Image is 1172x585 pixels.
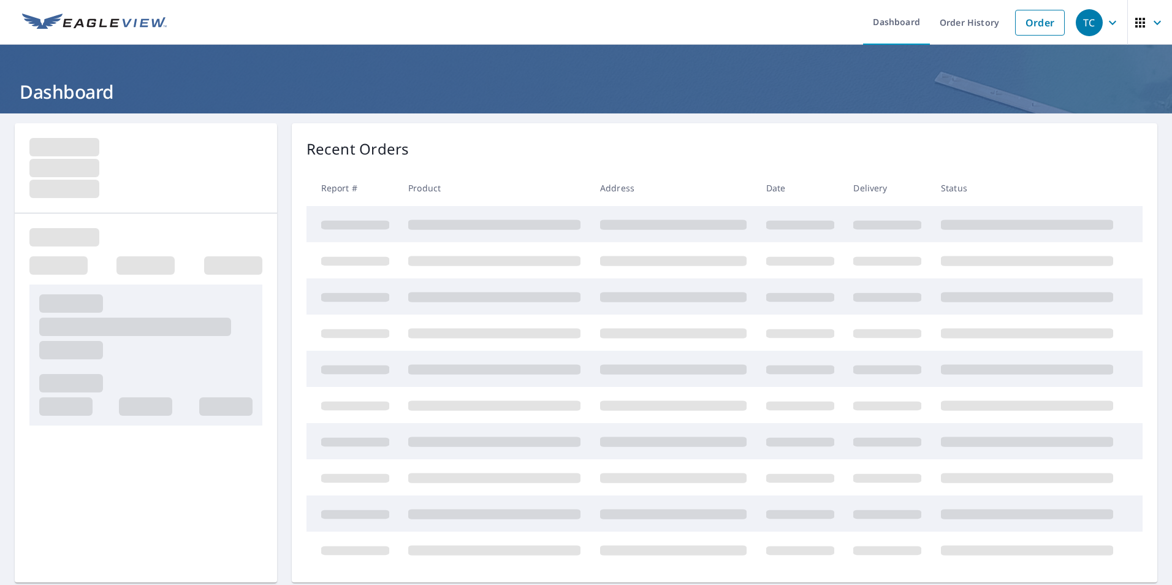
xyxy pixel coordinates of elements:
th: Date [756,170,844,206]
div: TC [1076,9,1103,36]
th: Delivery [843,170,931,206]
a: Order [1015,10,1065,36]
th: Report # [306,170,399,206]
th: Product [398,170,590,206]
img: EV Logo [22,13,167,32]
th: Address [590,170,756,206]
h1: Dashboard [15,79,1157,104]
th: Status [931,170,1123,206]
p: Recent Orders [306,138,409,160]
